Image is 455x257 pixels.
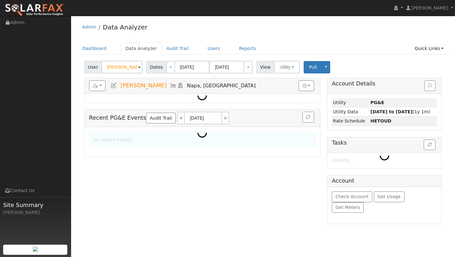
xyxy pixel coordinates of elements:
[121,43,162,54] a: Data Analyzer
[336,194,369,199] span: Check Account
[170,82,177,89] a: Multi-Series Graph
[274,61,300,73] button: Utility
[424,140,435,150] button: Refresh
[332,80,437,87] h5: Account Details
[162,43,193,54] a: Audit Trail
[234,43,261,54] a: Reports
[332,140,437,146] h5: Tasks
[374,191,404,202] button: Get Usage
[222,112,229,124] a: >
[332,116,369,126] td: Rate Schedule
[332,178,354,184] h5: Account
[146,113,175,123] a: Audit Trail
[378,194,401,199] span: Get Usage
[302,112,314,122] button: Refresh
[203,43,225,54] a: Users
[3,209,68,216] div: [PERSON_NAME]
[120,82,167,89] span: [PERSON_NAME]
[411,5,448,10] span: [PERSON_NAME]
[101,61,143,73] input: Select a User
[332,98,369,107] td: Utility
[82,24,96,29] a: Admin
[410,43,448,54] a: Quick Links
[84,61,102,73] span: User
[370,118,391,123] strong: P
[370,109,412,114] strong: [DATE] to [DATE]
[177,112,184,124] a: <
[256,61,274,73] span: View
[336,205,360,210] span: Get Meters
[110,82,117,89] a: Edit User (37848)
[244,61,252,73] a: >
[332,107,369,116] td: Utility Data
[89,112,316,124] h5: Recent PG&E Events
[5,3,64,17] img: SolarFax
[103,23,147,31] a: Data Analyzer
[187,83,256,89] span: Napa, [GEOGRAPHIC_DATA]
[332,191,372,202] button: Check Account
[146,61,167,73] span: Dates
[332,202,364,213] button: Get Meters
[166,61,175,73] a: <
[33,247,38,252] img: retrieve
[370,100,384,105] strong: ID: 17325262, authorized: 09/24/25
[309,65,317,70] span: Pull
[3,201,68,209] span: Site Summary
[424,80,435,91] button: Issue History
[78,43,112,54] a: Dashboard
[177,82,184,89] a: Login As (last Never)
[304,61,322,73] button: Pull
[370,109,430,114] span: (1y 1m)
